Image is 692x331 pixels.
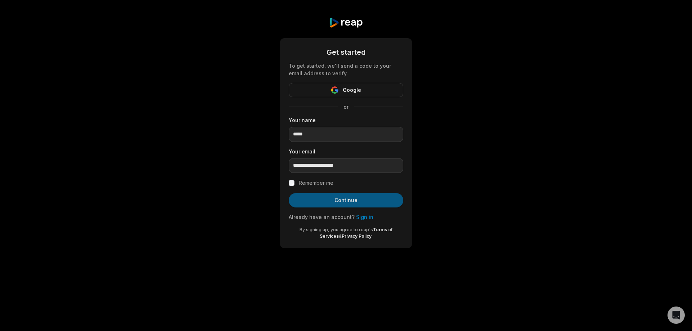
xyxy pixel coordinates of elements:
label: Remember me [299,179,333,187]
span: . [372,233,373,239]
span: Already have an account? [289,214,355,220]
span: & [339,233,342,239]
label: Your name [289,116,403,124]
img: reap [329,17,363,28]
button: Continue [289,193,403,207]
div: To get started, we'll send a code to your email address to verify. [289,62,403,77]
span: or [338,103,354,111]
span: By signing up, you agree to reap's [300,227,373,232]
a: Privacy Policy [342,233,372,239]
div: Open Intercom Messenger [667,307,685,324]
span: Google [343,86,361,94]
div: Get started [289,47,403,58]
label: Your email [289,148,403,155]
a: Sign in [356,214,373,220]
button: Google [289,83,403,97]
